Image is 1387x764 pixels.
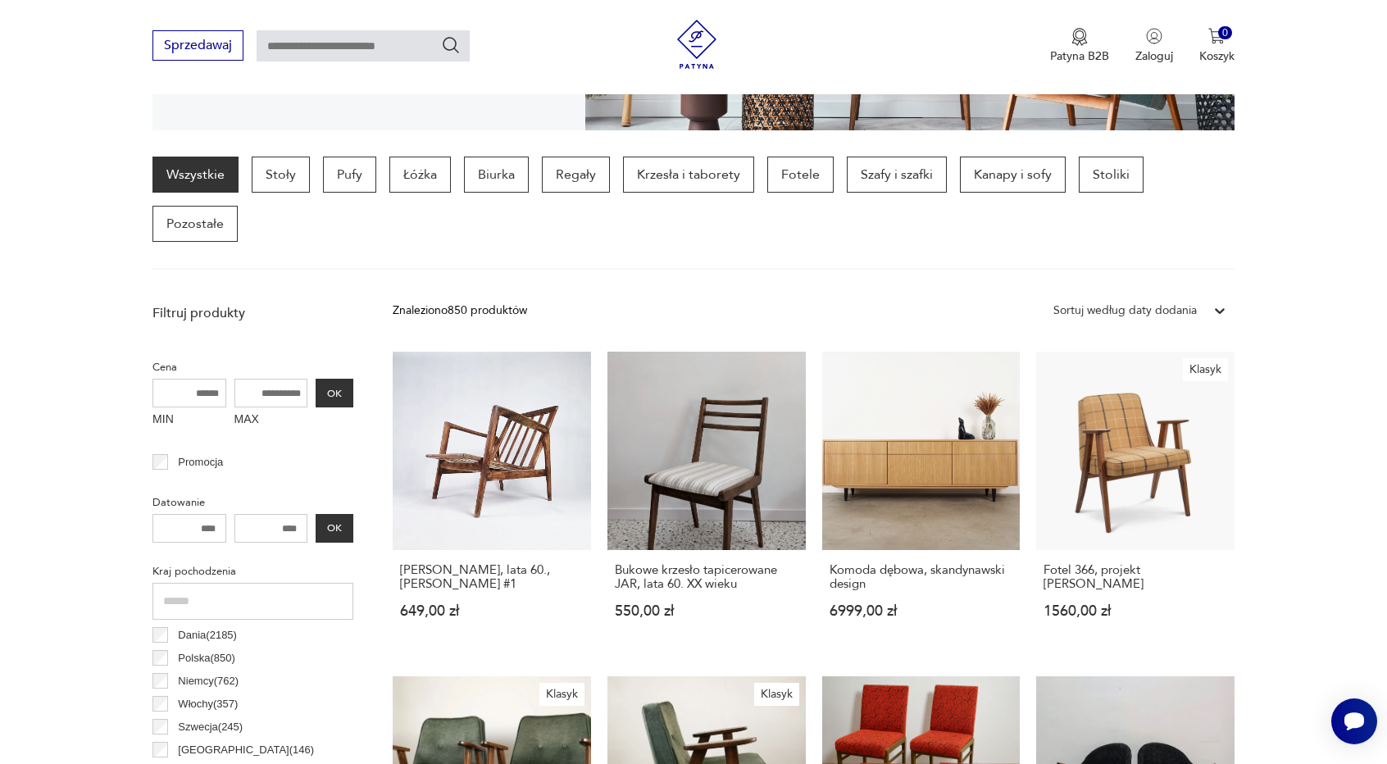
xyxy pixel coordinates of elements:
[1053,302,1197,320] div: Sortuj według daty dodania
[1135,48,1173,64] p: Zaloguj
[623,157,754,193] a: Krzesła i taborety
[178,649,234,667] p: Polska ( 850 )
[1199,48,1235,64] p: Koszyk
[152,206,238,242] a: Pozostałe
[1135,28,1173,64] button: Zaloguj
[152,407,226,434] label: MIN
[847,157,947,193] a: Szafy i szafki
[323,157,376,193] a: Pufy
[152,41,243,52] a: Sprzedawaj
[1050,28,1109,64] button: Patyna B2B
[152,30,243,61] button: Sprzedawaj
[1079,157,1144,193] a: Stoliki
[1331,698,1377,744] iframe: Smartsupp widget button
[316,379,353,407] button: OK
[830,604,1013,618] p: 6999,00 zł
[152,157,239,193] a: Wszystkie
[400,604,584,618] p: 649,00 zł
[607,352,806,650] a: Bukowe krzesło tapicerowane JAR, lata 60. XX wiekuBukowe krzesło tapicerowane JAR, lata 60. XX wi...
[542,157,610,193] a: Regały
[400,563,584,591] h3: [PERSON_NAME], lata 60., [PERSON_NAME] #1
[152,562,353,580] p: Kraj pochodzenia
[1036,352,1235,650] a: KlasykFotel 366, projekt Józef ChierowskiFotel 366, projekt [PERSON_NAME]1560,00 zł
[252,157,310,193] a: Stoły
[234,407,308,434] label: MAX
[1199,28,1235,64] button: 0Koszyk
[615,604,798,618] p: 550,00 zł
[441,35,461,55] button: Szukaj
[178,672,239,690] p: Niemcy ( 762 )
[152,358,353,376] p: Cena
[393,302,527,320] div: Znaleziono 850 produktów
[316,514,353,543] button: OK
[178,626,237,644] p: Dania ( 2185 )
[1218,26,1232,40] div: 0
[1044,563,1227,591] h3: Fotel 366, projekt [PERSON_NAME]
[960,157,1066,193] a: Kanapy i sofy
[615,563,798,591] h3: Bukowe krzesło tapicerowane JAR, lata 60. XX wieku
[1146,28,1162,44] img: Ikonka użytkownika
[767,157,834,193] a: Fotele
[1050,28,1109,64] a: Ikona medaluPatyna B2B
[672,20,721,69] img: Patyna - sklep z meblami i dekoracjami vintage
[152,304,353,322] p: Filtruj produkty
[1044,604,1227,618] p: 1560,00 zł
[1208,28,1225,44] img: Ikona koszyka
[822,352,1021,650] a: Komoda dębowa, skandynawski designKomoda dębowa, skandynawski design6999,00 zł
[1071,28,1088,46] img: Ikona medalu
[464,157,529,193] a: Biurka
[178,741,314,759] p: [GEOGRAPHIC_DATA] ( 146 )
[1050,48,1109,64] p: Patyna B2B
[178,453,223,471] p: Promocja
[393,352,591,650] a: Fotel Stefan, lata 60., Zenon Bączyk #1[PERSON_NAME], lata 60., [PERSON_NAME] #1649,00 zł
[178,718,243,736] p: Szwecja ( 245 )
[389,157,451,193] a: Łóżka
[152,493,353,512] p: Datowanie
[178,695,238,713] p: Włochy ( 357 )
[830,563,1013,591] h3: Komoda dębowa, skandynawski design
